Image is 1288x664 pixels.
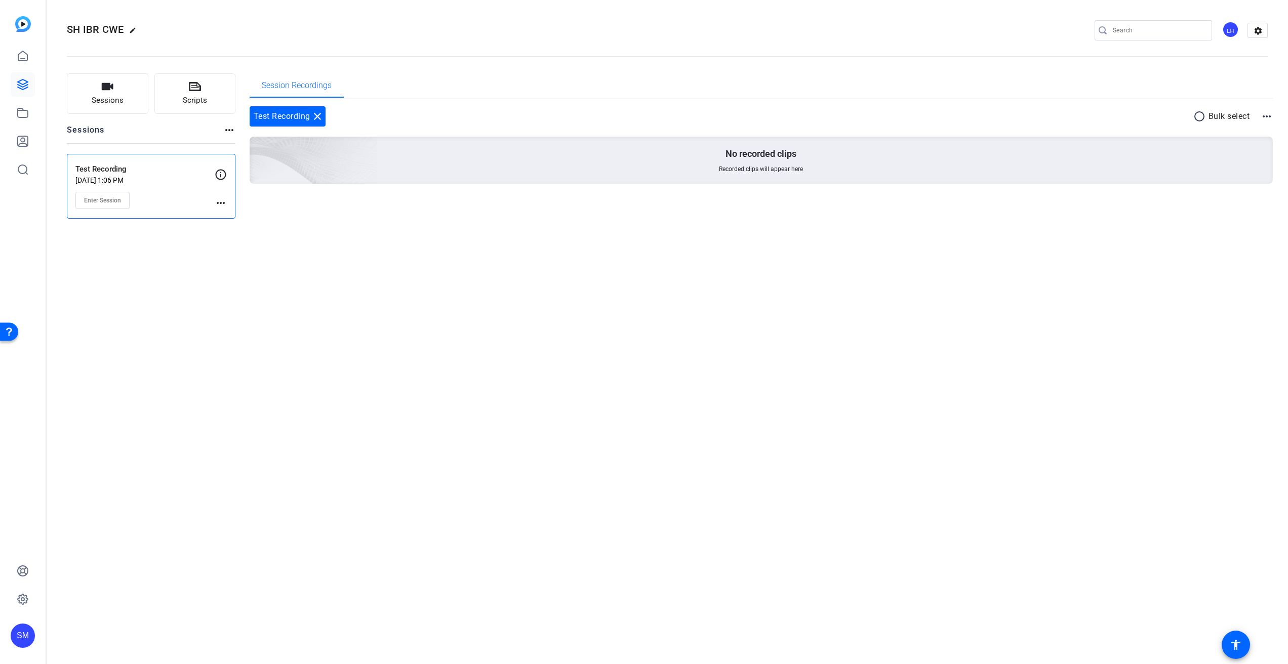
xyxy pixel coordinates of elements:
mat-icon: more_horiz [215,197,227,209]
mat-icon: close [311,110,324,122]
span: Enter Session [84,196,121,204]
p: Test Recording [75,163,215,175]
ngx-avatar: Lars Hoeppner [1222,21,1240,39]
img: blue-gradient.svg [15,16,31,32]
div: LH [1222,21,1239,38]
mat-icon: more_horiz [223,124,235,136]
mat-icon: edit [129,27,141,39]
div: Test Recording [250,106,326,127]
span: Sessions [92,95,124,106]
img: embarkstudio-empty-session.png [136,36,378,256]
span: Recorded clips will appear here [719,165,803,173]
input: Search [1113,24,1204,36]
div: SM [11,624,35,648]
span: SH IBR CWE [67,23,124,35]
h2: Sessions [67,124,105,143]
p: No recorded clips [726,148,796,160]
p: Bulk select [1209,110,1250,122]
span: Scripts [183,95,207,106]
mat-icon: settings [1248,23,1268,38]
span: Session Recordings [262,81,332,90]
p: [DATE] 1:06 PM [75,176,215,184]
button: Enter Session [75,192,130,209]
button: Sessions [67,73,148,114]
mat-icon: radio_button_unchecked [1193,110,1209,122]
mat-icon: accessibility [1230,639,1242,651]
button: Scripts [154,73,236,114]
mat-icon: more_horiz [1261,110,1273,122]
